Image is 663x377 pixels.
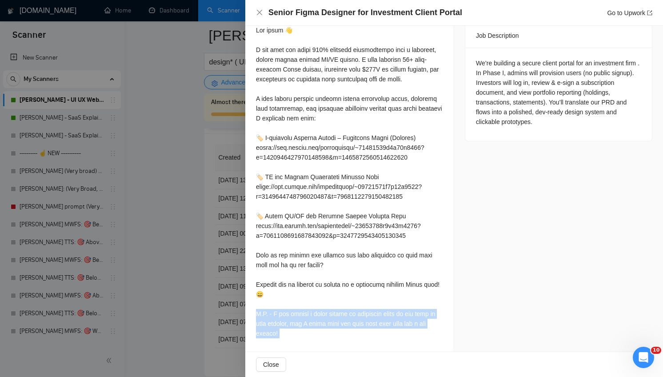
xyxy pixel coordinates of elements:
div: Lor ipsum 👋 D sit amet con adipi 910% elitsedd eiusmodtempo inci u laboreet, dolore magnaa enimad... [256,25,443,338]
span: close [256,9,263,16]
h4: Senior Figma Designer for Investment Client Portal [268,7,462,18]
button: Close [256,9,263,16]
span: export [647,10,652,16]
div: Job Description [476,24,641,48]
iframe: Intercom live chat [633,347,654,368]
div: We’re building a secure client portal for an investment firm . In Phase I, admins will provision ... [476,58,641,127]
a: Go to Upworkexport [607,9,652,16]
span: Close [263,360,279,369]
span: 10 [651,347,661,354]
button: Close [256,357,286,372]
